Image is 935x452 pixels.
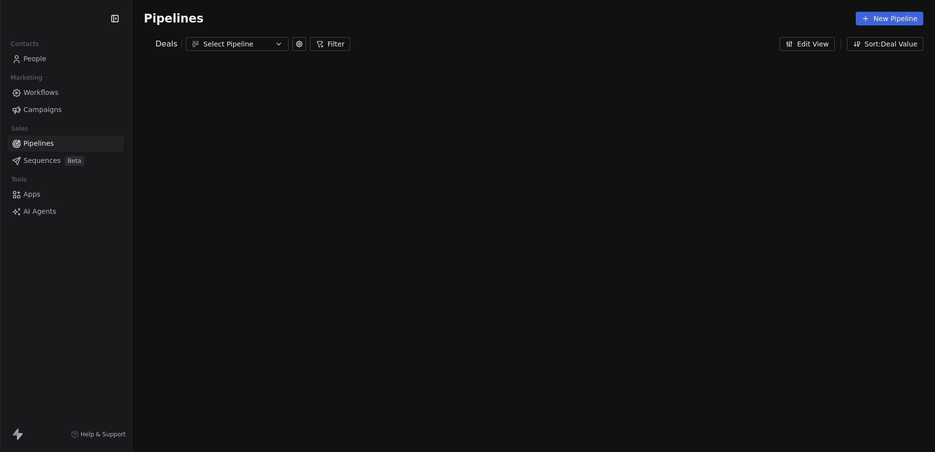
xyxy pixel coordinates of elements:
[23,189,41,200] span: Apps
[23,138,54,149] span: Pipelines
[6,37,43,51] span: Contacts
[856,12,923,25] button: New Pipeline
[23,88,59,98] span: Workflows
[8,153,124,169] a: SequencesBeta
[81,430,126,438] span: Help & Support
[203,39,271,49] div: Select Pipeline
[847,37,923,51] button: Sort: Deal Value
[8,102,124,118] a: Campaigns
[8,136,124,152] a: Pipelines
[8,85,124,101] a: Workflows
[65,156,84,166] span: Beta
[23,156,61,166] span: Sequences
[8,186,124,203] a: Apps
[7,121,32,136] span: Sales
[156,38,178,50] span: Deals
[23,54,46,64] span: People
[23,105,62,115] span: Campaigns
[144,12,203,25] span: Pipelines
[779,37,835,51] button: Edit View
[310,37,351,51] button: Filter
[23,206,56,217] span: AI Agents
[6,70,46,85] span: Marketing
[8,203,124,220] a: AI Agents
[8,51,124,67] a: People
[7,172,31,187] span: Tools
[71,430,126,438] a: Help & Support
